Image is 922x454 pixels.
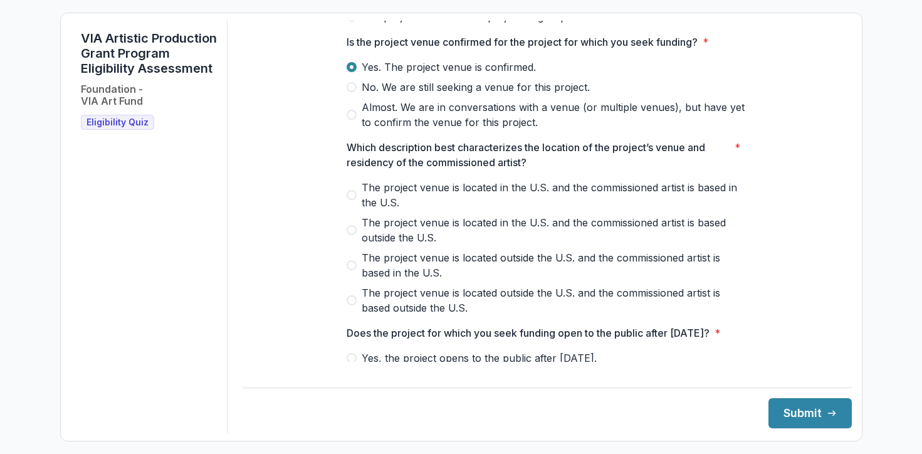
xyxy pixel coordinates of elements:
[362,80,590,95] span: No. We are still seeking a venue for this project.
[768,398,852,428] button: Submit
[347,34,698,50] p: Is the project venue confirmed for the project for which you seek funding?
[86,117,149,128] span: Eligibility Quiz
[362,250,748,280] span: The project venue is located outside the U.S. and the commissioned artist is based in the U.S.
[362,351,597,366] span: Yes, the project opens to the public after [DATE].
[347,140,730,170] p: Which description best characterizes the location of the project’s venue and residency of the com...
[362,285,748,315] span: The project venue is located outside the U.S. and the commissioned artist is based outside the U.S.
[347,325,710,340] p: Does the project for which you seek funding open to the public after [DATE]?
[362,215,748,245] span: The project venue is located in the U.S. and the commissioned artist is based outside the U.S.
[362,100,748,130] span: Almost. We are in conversations with a venue (or multiple venues), but have yet to confirm the ve...
[362,60,536,75] span: Yes. The project venue is confirmed.
[81,83,143,107] h2: Foundation - VIA Art Fund
[81,31,217,76] h1: VIA Artistic Production Grant Program Eligibility Assessment
[362,180,748,210] span: The project venue is located in the U.S. and the commissioned artist is based in the U.S.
